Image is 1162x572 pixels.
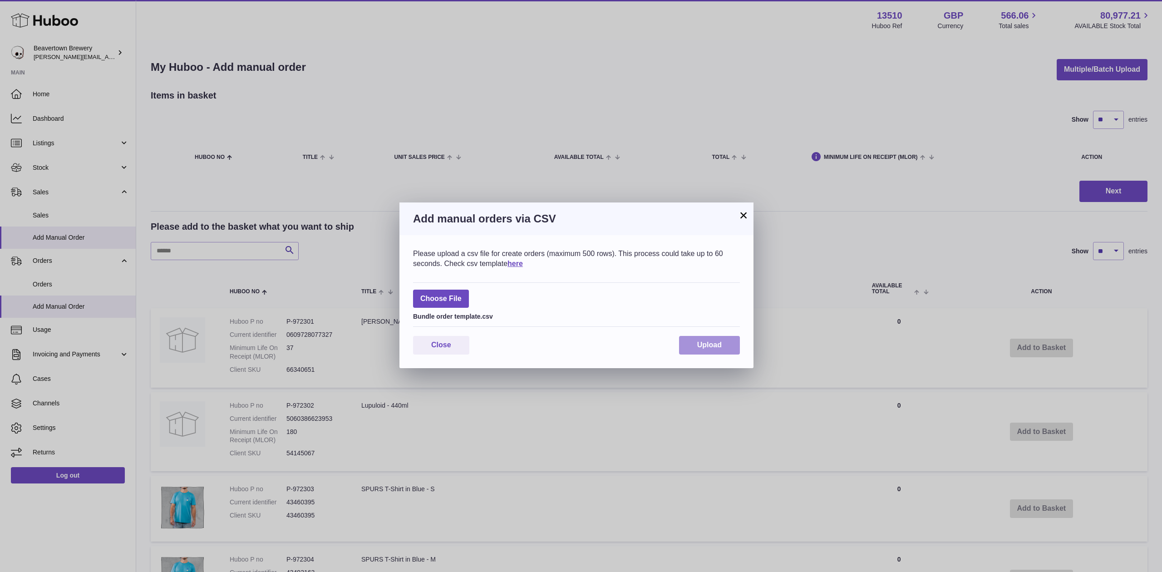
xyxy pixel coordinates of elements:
[679,336,740,355] button: Upload
[507,260,523,267] a: here
[431,341,451,349] span: Close
[697,341,722,349] span: Upload
[413,212,740,226] h3: Add manual orders via CSV
[413,310,740,321] div: Bundle order template.csv
[738,210,749,221] button: ×
[413,249,740,268] div: Please upload a csv file for create orders (maximum 500 rows). This process could take up to 60 s...
[413,336,469,355] button: Close
[413,290,469,308] span: Choose File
